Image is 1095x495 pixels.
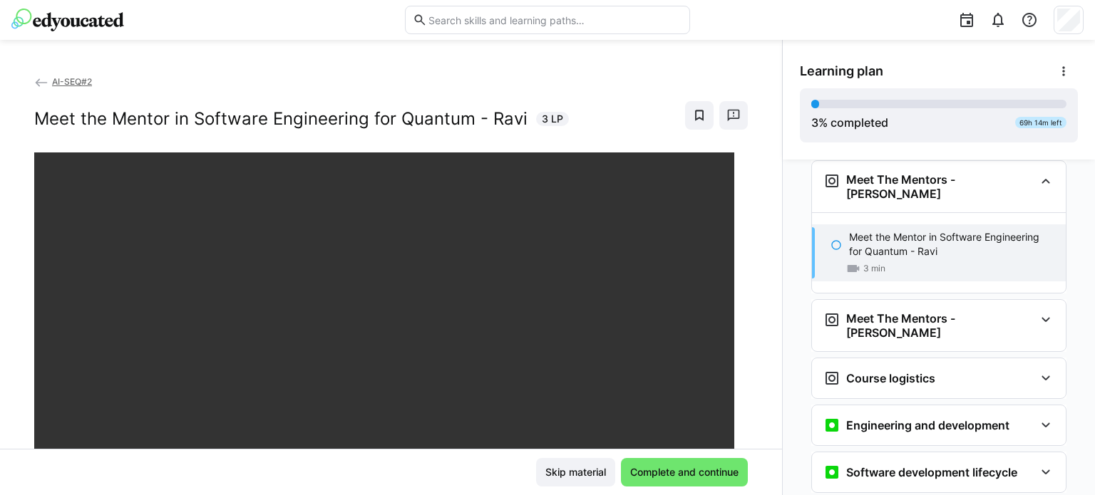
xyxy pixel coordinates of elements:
[542,112,563,126] span: 3 LP
[536,458,615,486] button: Skip material
[846,311,1034,340] h3: Meet The Mentors - [PERSON_NAME]
[811,115,818,130] span: 3
[846,371,935,385] h3: Course logistics
[1015,117,1066,128] div: 69h 14m left
[800,63,883,79] span: Learning plan
[34,108,528,130] h2: Meet the Mentor in Software Engineering for Quantum - Ravi
[811,114,888,131] div: % completed
[621,458,748,486] button: Complete and continue
[863,263,885,274] span: 3 min
[849,230,1054,259] p: Meet the Mentor in Software Engineering for Quantum - Ravi
[846,418,1009,432] h3: Engineering and development
[34,76,92,87] a: AI-SEQ#2
[52,76,92,87] span: AI-SEQ#2
[846,465,1017,479] h3: Software development lifecycle
[628,465,741,479] span: Complete and continue
[543,465,608,479] span: Skip material
[427,14,682,26] input: Search skills and learning paths…
[846,172,1034,201] h3: Meet The Mentors - [PERSON_NAME]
